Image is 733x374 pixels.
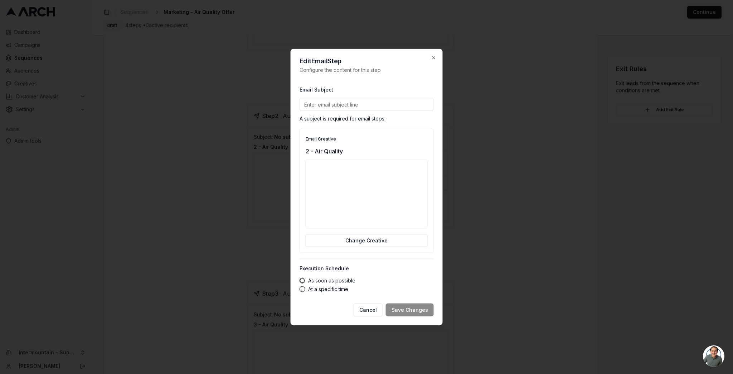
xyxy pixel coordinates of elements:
[300,115,434,122] p: A subject is required for email steps.
[300,98,434,111] input: Enter email subject line
[300,58,434,64] h2: Edit Email Step
[300,87,333,93] label: Email Subject
[353,303,383,316] button: Cancel
[306,147,428,156] p: 2 - Air Quality
[300,67,434,74] p: Configure the content for this step
[308,278,355,283] label: As soon as possible
[306,136,336,142] label: Email Creative
[306,234,428,247] button: Change Creative
[300,265,434,272] h4: Execution Schedule
[308,286,348,291] label: At a specific time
